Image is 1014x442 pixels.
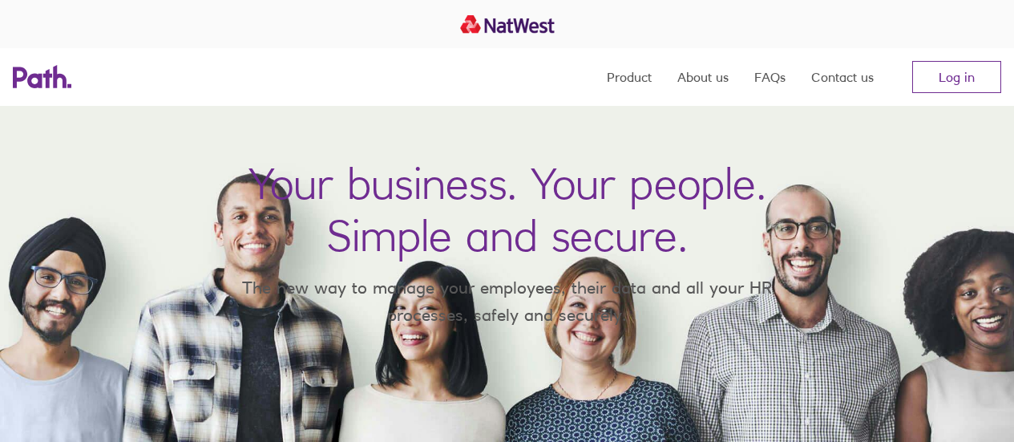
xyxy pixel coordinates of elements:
[912,61,1001,93] a: Log in
[811,48,874,106] a: Contact us
[677,48,729,106] a: About us
[754,48,786,106] a: FAQs
[219,274,796,328] p: The new way to manage your employees, their data and all your HR processes, safely and securely.
[248,157,766,262] h1: Your business. Your people. Simple and secure.
[607,48,652,106] a: Product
